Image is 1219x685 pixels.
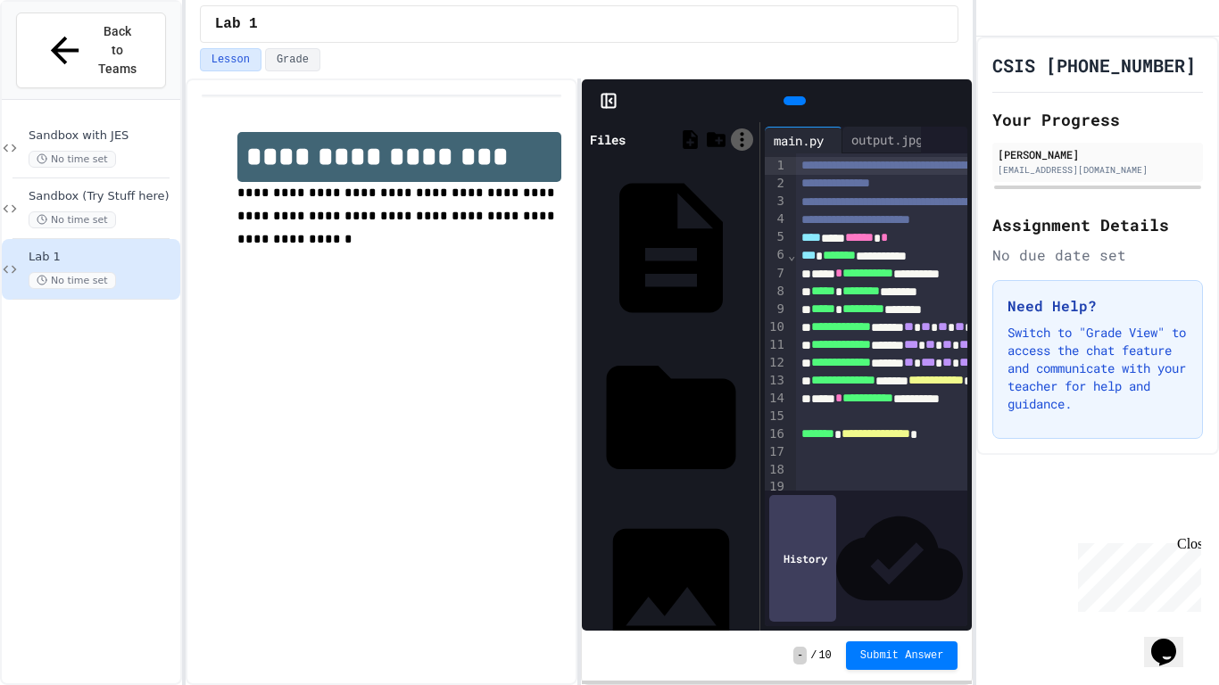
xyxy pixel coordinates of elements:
[1144,614,1201,667] iframe: chat widget
[1008,324,1188,413] p: Switch to "Grade View" to access the chat feature and communicate with your teacher for help and ...
[787,248,796,262] span: Fold line
[590,130,626,149] div: Files
[765,425,787,443] div: 16
[765,131,833,150] div: main.py
[16,12,166,88] button: Back to Teams
[29,211,116,228] span: No time set
[29,272,116,289] span: No time set
[765,175,787,193] div: 2
[765,193,787,210] div: 3
[769,495,836,622] div: History
[765,390,787,408] div: 14
[265,48,320,71] button: Grade
[1071,536,1201,612] iframe: chat widget
[215,13,258,35] span: Lab 1
[765,461,787,479] div: 18
[810,648,817,663] span: /
[29,151,116,168] span: No time set
[1008,295,1188,317] h3: Need Help?
[846,641,958,670] button: Submit Answer
[29,189,177,204] span: Sandbox (Try Stuff here)
[818,648,831,663] span: 10
[765,228,787,246] div: 5
[992,212,1203,237] h2: Assignment Details
[765,354,787,372] div: 12
[765,127,842,153] div: main.py
[992,53,1196,78] h1: CSIS [PHONE_NUMBER]
[765,443,787,461] div: 17
[998,163,1198,177] div: [EMAIL_ADDRESS][DOMAIN_NAME]
[860,648,944,663] span: Submit Answer
[29,250,177,265] span: Lab 1
[765,210,787,228] div: 4
[765,246,787,264] div: 6
[842,127,941,153] div: output.jpg
[96,22,138,78] span: Back to Teams
[765,301,787,318] div: 9
[765,283,787,301] div: 8
[200,48,261,71] button: Lesson
[793,647,807,664] span: -
[765,157,787,175] div: 1
[7,7,123,113] div: Chat with us now!Close
[842,130,932,149] div: output.jpg
[992,107,1203,132] h2: Your Progress
[765,478,787,496] div: 19
[992,244,1203,266] div: No due date set
[765,408,787,425] div: 15
[29,128,177,144] span: Sandbox with JES
[765,372,787,390] div: 13
[998,146,1198,162] div: [PERSON_NAME]
[765,265,787,283] div: 7
[765,336,787,354] div: 11
[765,318,787,336] div: 10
